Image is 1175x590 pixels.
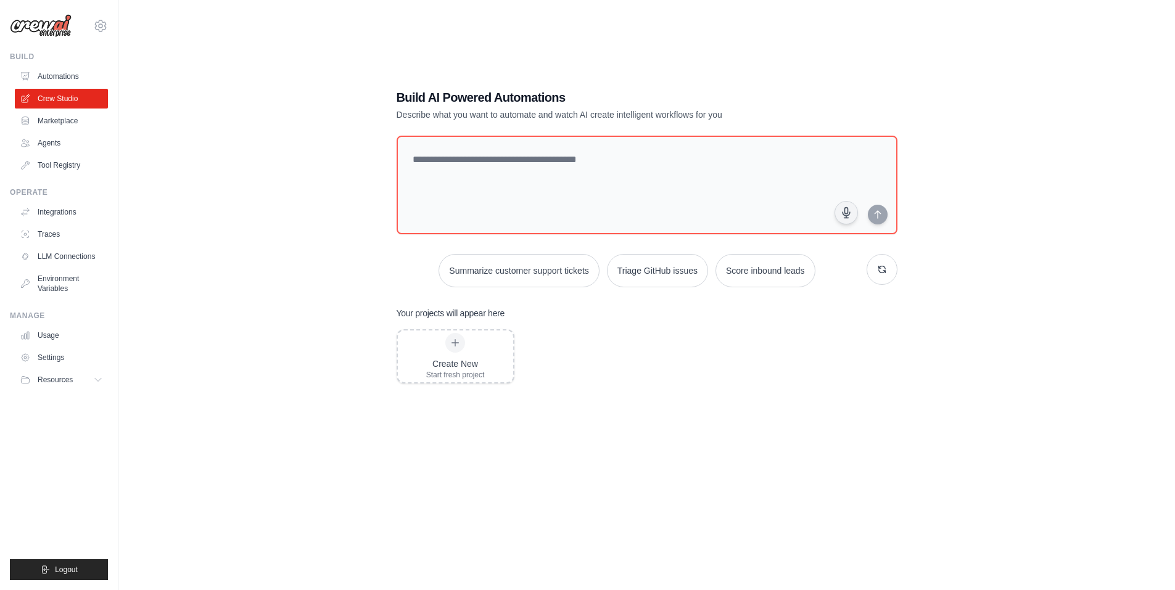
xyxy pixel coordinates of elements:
[835,201,858,224] button: Click to speak your automation idea
[55,565,78,575] span: Logout
[10,311,108,321] div: Manage
[15,370,108,390] button: Resources
[10,187,108,197] div: Operate
[426,370,485,380] div: Start fresh project
[15,326,108,345] a: Usage
[15,202,108,222] a: Integrations
[10,14,72,38] img: Logo
[397,109,811,121] p: Describe what you want to automate and watch AI create intelligent workflows for you
[15,247,108,266] a: LLM Connections
[10,52,108,62] div: Build
[439,254,599,287] button: Summarize customer support tickets
[867,254,897,285] button: Get new suggestions
[1113,531,1175,590] iframe: Chat Widget
[15,348,108,367] a: Settings
[15,269,108,298] a: Environment Variables
[426,358,485,370] div: Create New
[607,254,708,287] button: Triage GitHub issues
[38,375,73,385] span: Resources
[15,89,108,109] a: Crew Studio
[15,133,108,153] a: Agents
[15,111,108,131] a: Marketplace
[15,155,108,175] a: Tool Registry
[397,89,811,106] h1: Build AI Powered Automations
[715,254,815,287] button: Score inbound leads
[1113,531,1175,590] div: 채팅 위젯
[10,559,108,580] button: Logout
[397,307,505,319] h3: Your projects will appear here
[15,224,108,244] a: Traces
[15,67,108,86] a: Automations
